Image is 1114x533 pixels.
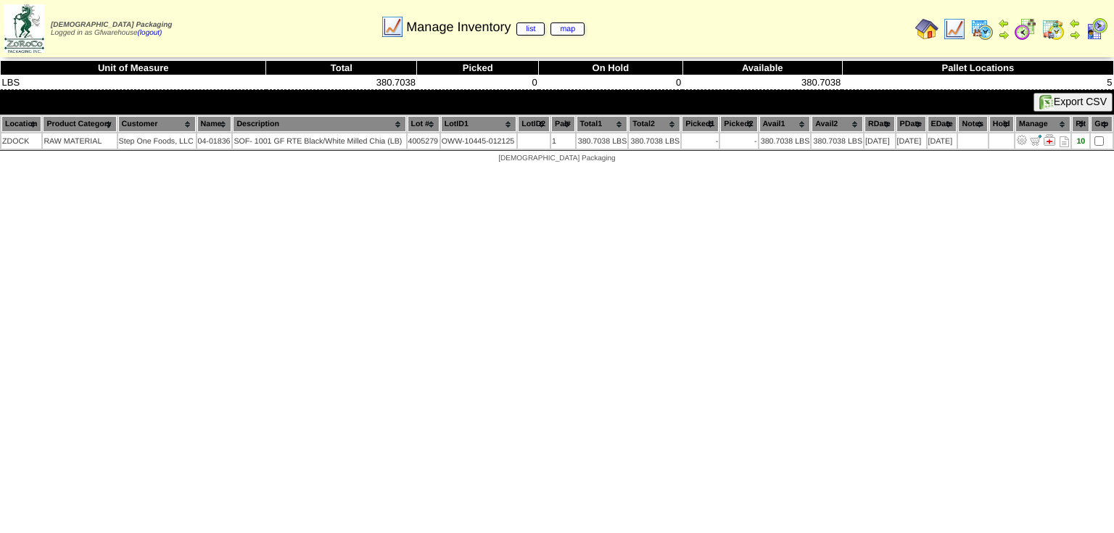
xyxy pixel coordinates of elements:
th: LotID1 [441,116,516,132]
img: Manage Hold [1044,134,1055,146]
th: On Hold [539,61,683,75]
th: Plt [1072,116,1089,132]
th: Location [1,116,41,132]
td: 380.7038 LBS [759,133,811,149]
td: 380.7038 [266,75,417,90]
th: Lot # [408,116,440,132]
th: Grp [1091,116,1113,132]
td: 04-01836 [197,133,232,149]
img: Move [1030,134,1041,146]
th: Unit of Measure [1,61,266,75]
th: Pal# [551,116,574,132]
td: 380.7038 LBS [629,133,680,149]
i: Note [1060,136,1069,147]
td: 0 [417,75,539,90]
span: [DEMOGRAPHIC_DATA] Packaging [498,154,615,162]
td: 380.7038 LBS [577,133,628,149]
span: [DEMOGRAPHIC_DATA] Packaging [51,21,172,29]
td: OWW-10445-012125 [441,133,516,149]
th: Total1 [577,116,628,132]
td: Step One Foods, LLC [118,133,196,149]
td: 1 [551,133,574,149]
th: Customer [118,116,196,132]
a: list [516,22,545,36]
img: calendarblend.gif [1014,17,1037,41]
th: Pallet Locations [842,61,1113,75]
th: Name [197,116,232,132]
td: ZDOCK [1,133,41,149]
th: Avail1 [759,116,811,132]
td: 0 [539,75,683,90]
img: arrowleft.gif [998,17,1010,29]
th: LotID2 [518,116,550,132]
img: line_graph.gif [943,17,966,41]
th: Picked1 [682,116,719,132]
td: 5 [842,75,1113,90]
th: Notes [958,116,987,132]
th: EDate [928,116,957,132]
img: zoroco-logo-small.webp [4,4,44,53]
img: line_graph.gif [381,15,404,38]
img: excel.gif [1039,95,1054,110]
img: arrowright.gif [998,29,1010,41]
a: (logout) [138,29,162,37]
td: [DATE] [865,133,895,149]
td: [DATE] [928,133,957,149]
td: RAW MATERIAL [43,133,116,149]
img: calendarinout.gif [1041,17,1065,41]
td: 380.7038 [682,75,842,90]
th: Picked [417,61,539,75]
div: 10 [1073,137,1089,146]
td: LBS [1,75,266,90]
img: calendarprod.gif [970,17,994,41]
span: Manage Inventory [406,20,585,35]
th: Picked2 [720,116,757,132]
th: Total [266,61,417,75]
th: Total2 [629,116,680,132]
span: Logged in as Gfwarehouse [51,21,172,37]
td: 380.7038 LBS [812,133,863,149]
img: arrowleft.gif [1069,17,1081,29]
td: SOF- 1001 GF RTE Black/White Milled Chia (LB) [233,133,405,149]
img: home.gif [915,17,938,41]
td: [DATE] [896,133,926,149]
th: Manage [1015,116,1070,132]
td: - [682,133,719,149]
img: Adjust [1016,134,1028,146]
img: calendarcustomer.gif [1085,17,1108,41]
th: Hold [989,116,1014,132]
img: arrowright.gif [1069,29,1081,41]
button: Export CSV [1033,93,1113,112]
th: Avail2 [812,116,863,132]
th: Available [682,61,842,75]
th: PDate [896,116,926,132]
th: Product Category [43,116,116,132]
td: - [720,133,757,149]
a: map [550,22,585,36]
td: 4005279 [408,133,440,149]
th: Description [233,116,405,132]
th: RDate [865,116,895,132]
